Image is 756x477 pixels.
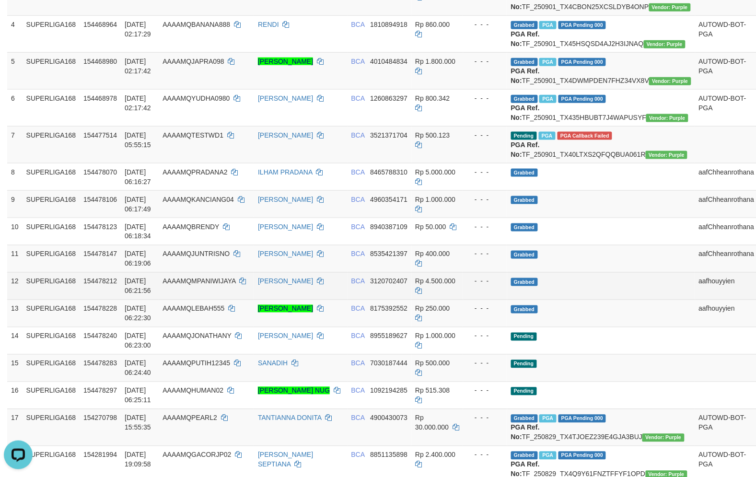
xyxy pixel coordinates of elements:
span: AAAAMQLEBAH555 [163,305,224,313]
span: Copy 8851135898 to clipboard [370,451,407,459]
span: Marked by aafnonsreyleab [539,452,556,460]
td: SUPERLIGA168 [23,272,80,300]
span: Vendor URL: https://trx4.1velocity.biz [646,151,687,159]
span: Rp 30.000.000 [415,414,449,431]
span: BCA [351,305,365,313]
a: ILHAM PRADANA [258,168,313,176]
span: [DATE] 06:24:40 [125,360,151,377]
div: - - - [467,304,503,314]
span: Rp 860.000 [415,21,450,28]
span: Marked by aafchoeunmanni [539,95,556,103]
div: - - - [467,249,503,259]
span: Vendor URL: https://trx4.1velocity.biz [644,40,686,48]
td: 16 [7,382,23,409]
span: AAAAMQPEARL2 [163,414,217,422]
div: - - - [467,93,503,103]
span: Copy 3521371704 to clipboard [370,131,407,139]
span: Vendor URL: https://trx4.1velocity.biz [649,77,691,85]
span: [DATE] 06:23:00 [125,332,151,349]
span: BCA [351,250,365,258]
div: - - - [467,20,503,29]
span: BCA [351,223,365,231]
span: AAAAMQYUDHA0980 [163,94,230,102]
td: SUPERLIGA168 [23,354,80,382]
span: AAAAMQJONATHANY [163,332,231,340]
span: AAAAMQBRENDY [163,223,219,231]
span: Copy 8535421397 to clipboard [370,250,407,258]
span: Copy 1092194285 to clipboard [370,387,407,395]
span: BCA [351,196,365,203]
span: BCA [351,94,365,102]
a: [PERSON_NAME] [258,305,313,313]
a: [PERSON_NAME] NUG [258,387,330,395]
span: Copy 4010484834 to clipboard [370,58,407,65]
td: 13 [7,300,23,327]
span: AAAAMQTESTWD1 [163,131,223,139]
b: PGA Ref. No: [511,141,540,158]
span: BCA [351,21,365,28]
span: Vendor URL: https://trx4.1velocity.biz [649,3,691,12]
a: TANTIANNA DONITA [258,414,322,422]
a: RENDI [258,21,279,28]
span: [DATE] 02:17:42 [125,58,151,75]
span: 154478106 [83,196,117,203]
span: AAAAMQKANCIANG04 [163,196,234,203]
span: PGA Pending [558,58,606,66]
span: BCA [351,360,365,367]
span: Marked by aafmaleo [539,132,556,140]
span: Rp 250.000 [415,305,450,313]
span: BCA [351,387,365,395]
span: 154477514 [83,131,117,139]
a: [PERSON_NAME] [258,250,313,258]
span: 154478228 [83,305,117,313]
div: - - - [467,450,503,460]
span: Grabbed [511,278,538,286]
span: Copy 1260863297 to clipboard [370,94,407,102]
span: Pending [511,360,537,368]
span: 154468980 [83,58,117,65]
div: - - - [467,413,503,423]
span: 154281994 [83,451,117,459]
a: [PERSON_NAME] [258,332,313,340]
span: Rp 515.308 [415,387,450,395]
span: Marked by aafchoeunmanni [539,58,556,66]
td: TF_250901_TX40LTXS2QFQQBUA061R [507,126,695,163]
span: 154478212 [83,278,117,285]
span: Grabbed [511,251,538,259]
a: SANADIH [258,360,288,367]
span: Rp 50.000 [415,223,446,231]
span: 154468978 [83,94,117,102]
div: - - - [467,130,503,140]
span: [DATE] 06:22:30 [125,305,151,322]
span: Grabbed [511,196,538,204]
span: BCA [351,451,365,459]
td: 9 [7,190,23,218]
td: 6 [7,89,23,126]
td: SUPERLIGA168 [23,163,80,190]
div: - - - [467,331,503,341]
span: Copy 8465788310 to clipboard [370,168,407,176]
span: 154270798 [83,414,117,422]
td: SUPERLIGA168 [23,245,80,272]
span: BCA [351,131,365,139]
span: PGA Pending [558,95,606,103]
span: BCA [351,414,365,422]
a: [PERSON_NAME] [258,131,313,139]
div: - - - [467,386,503,396]
td: SUPERLIGA168 [23,190,80,218]
span: AAAAMQMPANIWIJAYA [163,278,235,285]
td: TF_250901_TX435HBUBT7J4WAPUSYF [507,89,695,126]
span: [DATE] 05:55:15 [125,131,151,149]
span: 154478070 [83,168,117,176]
span: Copy 8955189627 to clipboard [370,332,407,340]
span: AAAAMQGACORJP02 [163,451,231,459]
span: Copy 7030187444 to clipboard [370,360,407,367]
a: [PERSON_NAME] [258,196,313,203]
span: Rp 800.342 [415,94,450,102]
b: PGA Ref. No: [511,67,540,84]
span: Copy 8940387109 to clipboard [370,223,407,231]
span: [DATE] 02:17:42 [125,94,151,112]
span: Pending [511,132,537,140]
td: 8 [7,163,23,190]
span: PGA Pending [558,21,606,29]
